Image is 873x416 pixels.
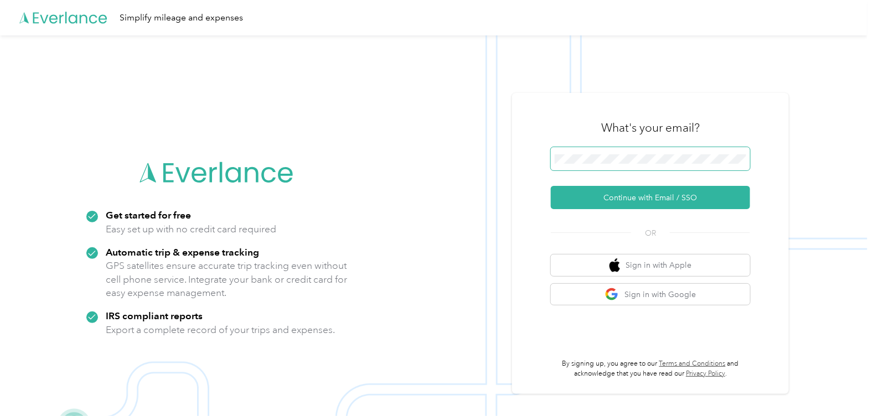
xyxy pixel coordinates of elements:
button: apple logoSign in with Apple [551,254,750,276]
button: Continue with Email / SSO [551,186,750,209]
button: google logoSign in with Google [551,284,750,305]
a: Privacy Policy [686,370,725,378]
strong: Get started for free [106,209,191,221]
img: google logo [605,288,619,301]
p: GPS satellites ensure accurate trip tracking even without cell phone service. Integrate your bank... [106,259,348,300]
p: Export a complete record of your trips and expenses. [106,323,335,337]
div: Simplify mileage and expenses [120,11,243,25]
strong: Automatic trip & expense tracking [106,246,259,258]
img: apple logo [609,258,621,272]
strong: IRS compliant reports [106,310,203,321]
span: OR [631,227,670,239]
p: By signing up, you agree to our and acknowledge that you have read our . [551,359,750,378]
a: Terms and Conditions [659,360,726,368]
h3: What's your email? [601,120,700,136]
p: Easy set up with no credit card required [106,222,276,236]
